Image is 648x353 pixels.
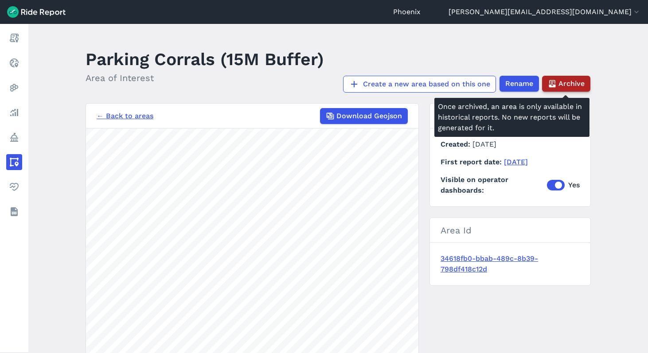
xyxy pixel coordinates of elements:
[6,55,22,71] a: Realtime
[6,30,22,46] a: Report
[97,111,153,121] a: ← Back to areas
[542,76,590,92] button: Archive
[430,218,590,243] h3: Area Id
[86,71,324,85] h2: Area of Interest
[430,104,590,128] h2: Details
[6,204,22,220] a: Datasets
[472,140,496,148] span: [DATE]
[320,108,408,124] button: Download Geojson
[547,180,580,190] label: Yes
[86,47,324,71] h1: Parking Corrals (15M Buffer)
[6,80,22,96] a: Heatmaps
[441,253,580,275] a: 34618fb0-bbab-489c-8b39-798df418c12d
[7,6,66,18] img: Ride Report
[449,7,641,17] button: [PERSON_NAME][EMAIL_ADDRESS][DOMAIN_NAME]
[500,76,539,92] button: Rename
[6,105,22,120] a: Analyze
[343,76,496,93] a: Create a new area based on this one
[441,175,547,196] span: Visible on operator dashboards
[504,158,528,166] a: [DATE]
[393,7,421,17] a: Phoenix
[441,158,504,166] span: First report date
[336,111,402,121] span: Download Geojson
[558,78,585,89] span: Archive
[441,140,472,148] span: Created
[505,78,533,89] span: Rename
[6,154,22,170] a: Areas
[6,129,22,145] a: Policy
[6,179,22,195] a: Health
